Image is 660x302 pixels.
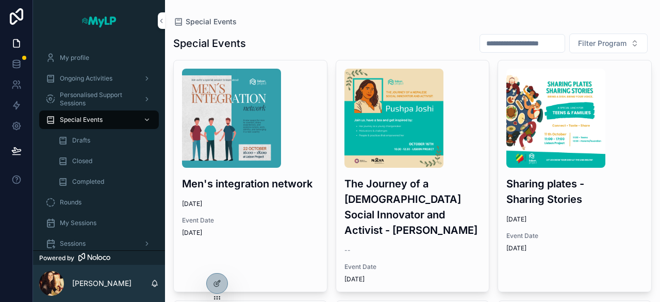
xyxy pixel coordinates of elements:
[173,36,246,51] h1: Special Events
[39,214,159,232] a: My Sessions
[72,278,131,289] p: [PERSON_NAME]
[182,216,319,225] span: Event Date
[60,116,103,124] span: Special Events
[52,172,159,191] a: Completed
[39,254,74,262] span: Powered by
[344,275,481,283] span: [DATE]
[39,193,159,212] a: Rounds
[186,17,237,27] span: Special Events
[506,69,605,168] img: Sharing-Plates,-Sharing-Stories-(2).png
[60,54,89,62] span: My profile
[39,110,159,129] a: Special Events
[60,74,112,83] span: Ongoing Activities
[578,38,626,49] span: Filter Program
[39,69,159,88] a: Ongoing Activities
[182,229,319,237] span: [DATE]
[506,232,643,240] span: Event Date
[506,215,643,224] span: [DATE]
[39,49,159,67] a: My profile
[39,90,159,108] a: Personalised Support Sessions
[33,41,165,250] div: scrollable content
[182,200,319,208] span: [DATE]
[506,176,643,207] h3: Sharing plates - Sharing Stories
[182,176,319,192] h3: Men's integration network
[344,246,351,255] span: --
[173,17,237,27] a: Special Events
[52,152,159,170] a: Closed
[344,69,443,168] img: The-Journey-of-a-Nepalese-Social-Innovator-and-Activist-Pushpa-Joshi-(1).png
[60,240,86,248] span: Sessions
[498,60,652,292] a: Sharing-Plates,-Sharing-Stories-(2).pngSharing plates - Sharing Stories[DATE]Event Date[DATE]
[506,244,643,252] span: [DATE]
[39,234,159,253] a: Sessions
[344,176,481,238] h3: The Journey of a [DEMOGRAPHIC_DATA] Social Innovator and Activist - [PERSON_NAME]
[72,136,90,145] span: Drafts
[60,219,96,227] span: My Sessions
[344,263,481,271] span: Event Date
[72,157,92,165] span: Closed
[182,69,281,168] img: Men's-integration-network.png
[60,91,135,107] span: Personalised Support Sessions
[336,60,490,292] a: The-Journey-of-a-Nepalese-Social-Innovator-and-Activist-Pushpa-Joshi-(1).pngThe Journey of a [DEM...
[60,198,81,206] span: Rounds
[72,178,104,186] span: Completed
[173,60,327,292] a: Men's-integration-network.pngMen's integration network[DATE]Event Date[DATE]
[52,131,159,150] a: Drafts
[81,12,117,29] img: App logo
[33,250,165,265] a: Powered by
[569,34,648,53] button: Select Button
